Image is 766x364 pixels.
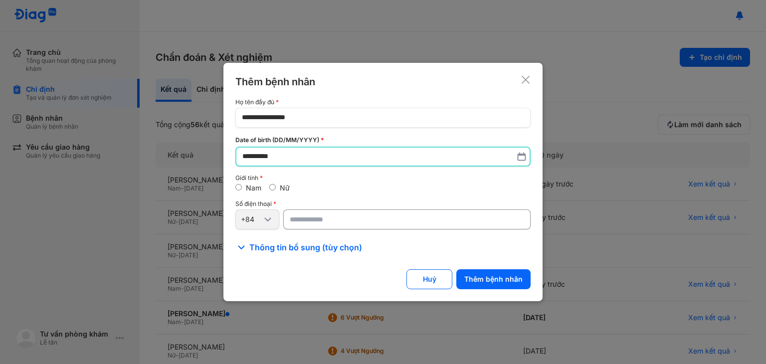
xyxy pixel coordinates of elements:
div: Thêm bệnh nhân [235,75,315,89]
div: Họ tên đầy đủ [235,99,531,106]
button: Huỷ [406,269,452,289]
div: Số điện thoại [235,200,531,207]
span: Thông tin bổ sung (tùy chọn) [249,241,362,253]
div: Giới tính [235,175,531,182]
button: Thêm bệnh nhân [456,269,531,289]
div: +84 [241,215,262,224]
label: Nam [246,183,261,192]
label: Nữ [280,183,290,192]
div: Date of birth (DD/MM/YYYY) [235,136,531,145]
